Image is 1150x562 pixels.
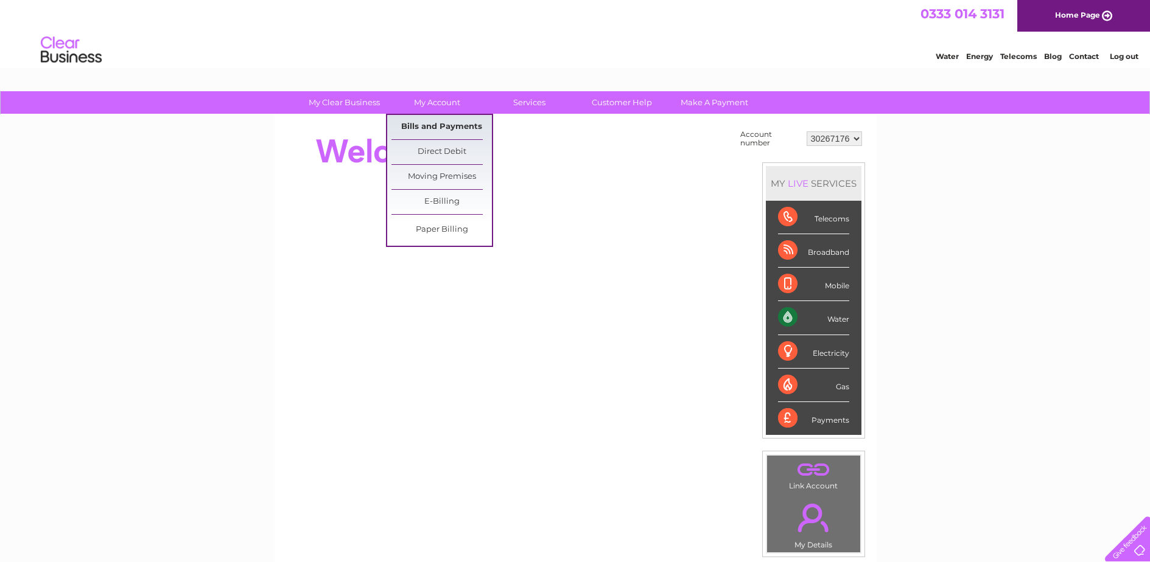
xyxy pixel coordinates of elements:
[1110,52,1138,61] a: Log out
[664,91,765,114] a: Make A Payment
[785,178,811,189] div: LIVE
[737,127,804,150] td: Account number
[1044,52,1062,61] a: Blog
[294,91,394,114] a: My Clear Business
[1069,52,1099,61] a: Contact
[770,496,857,539] a: .
[778,335,849,369] div: Electricity
[778,268,849,301] div: Mobile
[391,140,492,164] a: Direct Debit
[387,91,487,114] a: My Account
[966,52,993,61] a: Energy
[1000,52,1037,61] a: Telecoms
[572,91,672,114] a: Customer Help
[479,91,580,114] a: Services
[778,301,849,335] div: Water
[766,493,861,553] td: My Details
[391,165,492,189] a: Moving Premises
[391,190,492,214] a: E-Billing
[778,234,849,268] div: Broadband
[770,459,857,480] a: .
[40,32,102,69] img: logo.png
[778,402,849,435] div: Payments
[288,7,863,59] div: Clear Business is a trading name of Verastar Limited (registered in [GEOGRAPHIC_DATA] No. 3667643...
[391,115,492,139] a: Bills and Payments
[778,369,849,402] div: Gas
[766,455,861,493] td: Link Account
[778,201,849,234] div: Telecoms
[936,52,959,61] a: Water
[920,6,1004,21] a: 0333 014 3131
[766,166,861,201] div: MY SERVICES
[391,218,492,242] a: Paper Billing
